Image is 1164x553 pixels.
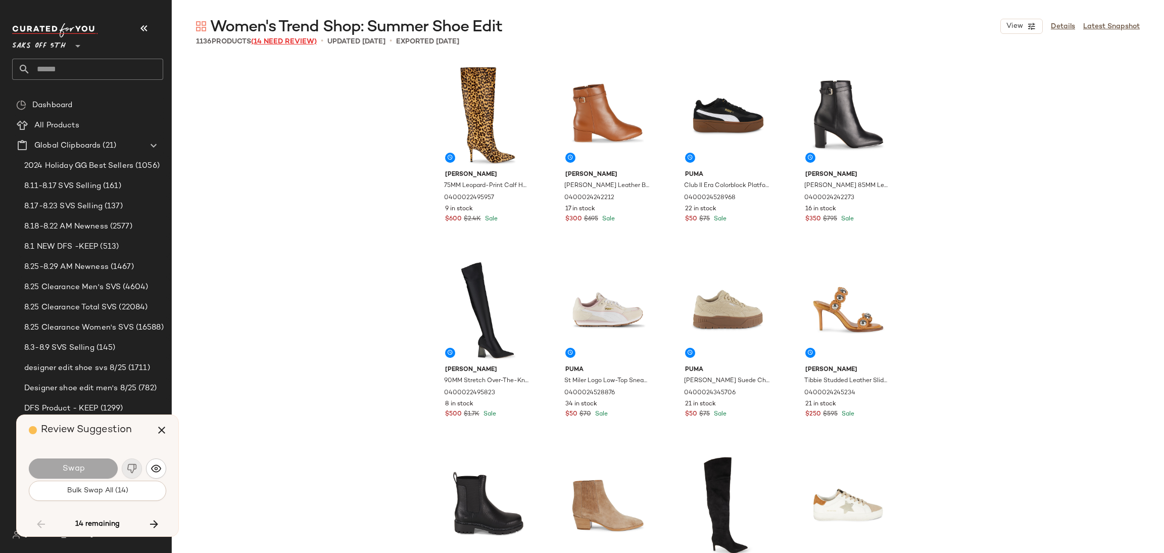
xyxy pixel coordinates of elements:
img: 0400022495823_BLACK [437,259,539,361]
span: 0400024242273 [804,194,854,203]
span: 0400024245234 [804,389,855,398]
span: $795 [823,215,837,224]
span: Sale [481,411,496,418]
span: 0400024528876 [564,389,615,398]
span: $70 [579,410,591,419]
span: 2024 Holiday GG Best Sellers [24,160,133,172]
span: (145) [94,342,116,354]
span: (1056) [133,160,160,172]
span: 90MM Stretch Over-The-Knee Boots [444,377,529,386]
span: (14 Need Review) [251,38,317,45]
span: 22 in stock [685,205,716,214]
span: • [390,35,392,48]
span: 16 in stock [805,205,836,214]
span: 8.11-8.17 SVS Selling [24,180,101,192]
button: View [1000,19,1043,34]
span: 8.25 Clearance Women's SVS [24,322,134,334]
span: 0400024528968 [684,194,736,203]
span: Sale [593,411,608,418]
img: 0400022495957_LEOPARD [437,64,539,166]
span: Puma [685,365,770,375]
span: (1299) [99,403,123,414]
span: Sale [840,411,854,418]
p: updated [DATE] [327,36,385,47]
span: [PERSON_NAME] [565,170,651,179]
a: Details [1051,21,1075,32]
span: 34 in stock [565,400,597,409]
img: 0400024345706_BEIGE [677,259,779,361]
span: Sale [600,216,615,222]
span: 21 in stock [805,400,836,409]
span: 8.25 Clearance Total SVS [24,302,117,313]
img: svg%3e [196,21,206,31]
span: $350 [805,215,821,224]
img: 0400024242212_TOAST [557,64,659,166]
span: Global Clipboards [34,140,101,152]
span: $600 [445,215,462,224]
span: Dashboard [32,100,72,111]
img: 0400024242273_BLACK [797,64,899,166]
span: $300 [565,215,582,224]
span: (513) [98,241,119,253]
span: (782) [136,383,157,394]
span: $50 [685,410,697,419]
span: $250 [805,410,821,419]
span: $75 [699,410,710,419]
img: svg%3e [151,464,161,474]
span: Saks OFF 5TH [12,34,66,53]
span: (4604) [121,282,148,293]
span: 8.18-8.22 AM Newness [24,221,108,233]
span: [PERSON_NAME] [805,170,891,179]
span: (1711) [126,362,150,374]
span: designer edit shoe svs 8/25 [24,362,126,374]
span: 0400024345706 [684,389,736,398]
span: Club II Era Colorblock Platform Sneakers [684,181,769,191]
span: $50 [565,410,577,419]
span: Bulk Swap All (14) [67,487,128,495]
span: • [321,35,323,48]
span: Sale [712,216,726,222]
span: Puma [565,365,651,375]
img: 0400024528968_BLACK [677,64,779,166]
span: $500 [445,410,462,419]
span: $695 [584,215,598,224]
span: (2577) [108,221,132,233]
span: (22084) [117,302,148,313]
span: Tibbie Studded Leather Slide Sandals [804,377,890,386]
span: Puma [685,170,770,179]
span: $75 [699,215,710,224]
span: 0400022495957 [444,194,494,203]
button: Bulk Swap All (14) [29,481,166,501]
span: (16588) [134,322,164,334]
span: 8.3-8.9 SVS Selling [24,342,94,354]
span: $595 [823,410,838,419]
span: 0400022495823 [444,389,495,398]
span: [PERSON_NAME] Leather Buckle Ankle Booties [564,181,650,191]
span: Designer shoe edit men's 8/25 [24,383,136,394]
span: [PERSON_NAME] [445,170,530,179]
span: 8.17-8.23 SVS Selling [24,201,103,212]
a: Latest Snapshot [1083,21,1140,32]
span: 9 in stock [445,205,473,214]
span: DFS Product - KEEP [24,403,99,414]
img: 0400024245234_BUTTERSCOTCH [797,259,899,361]
span: 8.1 NEW DFS -KEEP [24,241,98,253]
span: 17 in stock [565,205,595,214]
span: [PERSON_NAME] 85MM Leather Buckle Ankle Booties [804,181,890,191]
span: $1.7K [464,410,479,419]
span: (137) [103,201,123,212]
span: $2.4K [464,215,481,224]
span: Sale [712,411,726,418]
span: All Products [34,120,79,131]
span: Sale [839,216,854,222]
span: View [1006,22,1023,30]
img: svg%3e [16,100,26,110]
span: 8.25-8.29 AM Newness [24,261,109,273]
span: 8 in stock [445,400,473,409]
span: St Miler Logo Low-Top Sneakers [564,377,650,386]
span: Review Suggestion [41,425,132,435]
span: (161) [101,180,121,192]
span: $50 [685,215,697,224]
span: (21) [101,140,116,152]
span: [PERSON_NAME] Suede Chunky Sneakers [684,377,769,386]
